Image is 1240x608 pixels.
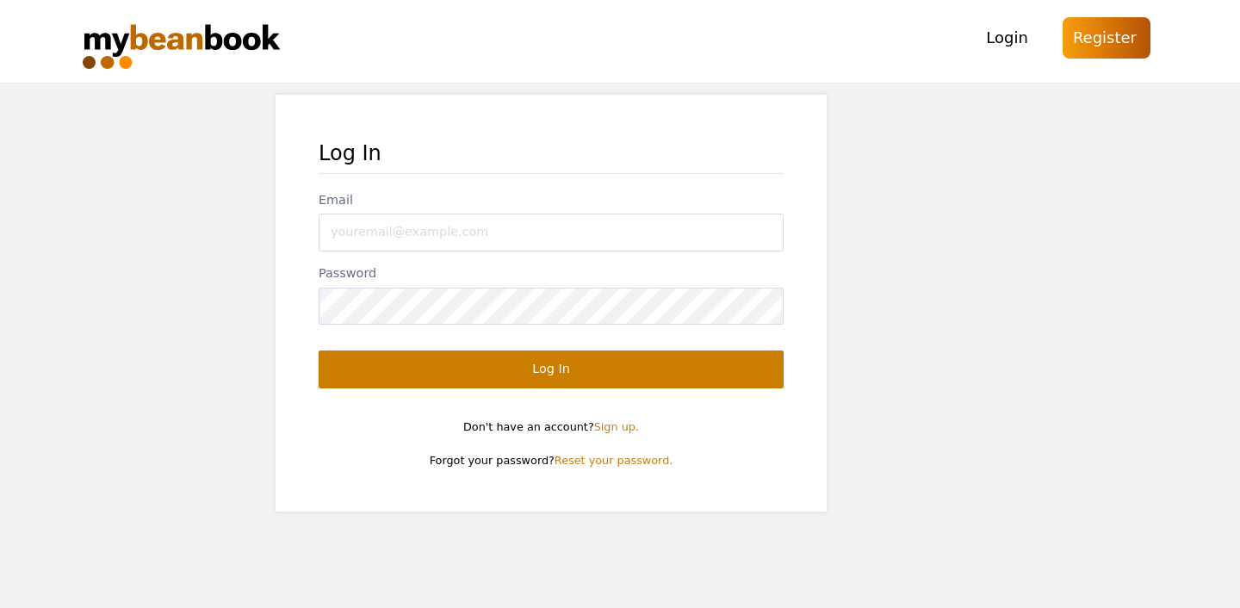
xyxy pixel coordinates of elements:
[430,454,673,467] span: Forgot your password?
[1063,17,1157,59] a: Register
[83,14,317,69] img: MyBeanBook
[319,191,784,210] label: Email
[1063,17,1150,59] button: Register
[319,214,784,251] input: youremail@example.com
[976,17,1049,59] a: Login
[555,454,673,467] a: Reset your password.
[976,17,1042,59] button: Login
[463,420,639,433] span: Don't have an account?
[319,351,784,388] input: Log In
[319,264,784,283] label: Password
[594,420,639,433] a: Sign up.
[319,138,784,174] h1: Log In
